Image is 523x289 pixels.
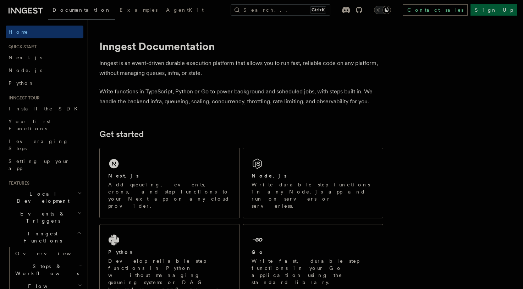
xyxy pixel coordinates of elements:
[99,58,383,78] p: Inngest is an event-driven durable execution platform that allows you to run fast, reliable code ...
[6,77,83,89] a: Python
[108,181,231,209] p: Add queueing, events, crons, and step functions to your Next app on any cloud provider.
[120,7,158,13] span: Examples
[115,2,162,19] a: Examples
[9,158,70,171] span: Setting up your app
[6,230,77,244] span: Inngest Functions
[231,4,330,16] button: Search...Ctrl+K
[6,155,83,175] a: Setting up your app
[9,80,34,86] span: Python
[9,138,68,151] span: Leveraging Steps
[108,172,139,179] h2: Next.js
[12,247,83,260] a: Overview
[252,172,287,179] h2: Node.js
[6,210,77,224] span: Events & Triggers
[6,190,77,205] span: Local Development
[252,249,264,256] h2: Go
[6,180,29,186] span: Features
[6,187,83,207] button: Local Development
[6,135,83,155] a: Leveraging Steps
[9,67,42,73] span: Node.js
[108,249,134,256] h2: Python
[12,263,79,277] span: Steps & Workflows
[374,6,391,14] button: Toggle dark mode
[6,26,83,38] a: Home
[166,7,204,13] span: AgentKit
[99,148,240,218] a: Next.jsAdd queueing, events, crons, and step functions to your Next app on any cloud provider.
[252,257,374,286] p: Write fast, durable step functions in your Go application using the standard library.
[15,251,88,256] span: Overview
[403,4,468,16] a: Contact sales
[99,129,144,139] a: Get started
[99,40,383,53] h1: Inngest Documentation
[6,51,83,64] a: Next.js
[6,207,83,227] button: Events & Triggers
[6,227,83,247] button: Inngest Functions
[6,44,37,50] span: Quick start
[9,119,51,131] span: Your first Functions
[48,2,115,20] a: Documentation
[9,106,82,111] span: Install the SDK
[9,55,42,60] span: Next.js
[243,148,383,218] a: Node.jsWrite durable step functions in any Node.js app and run on servers or serverless.
[310,6,326,13] kbd: Ctrl+K
[470,4,517,16] a: Sign Up
[99,87,383,107] p: Write functions in TypeScript, Python or Go to power background and scheduled jobs, with steps bu...
[162,2,208,19] a: AgentKit
[12,260,83,280] button: Steps & Workflows
[6,64,83,77] a: Node.js
[6,115,83,135] a: Your first Functions
[6,102,83,115] a: Install the SDK
[9,28,28,36] span: Home
[6,95,40,101] span: Inngest tour
[252,181,374,209] p: Write durable step functions in any Node.js app and run on servers or serverless.
[53,7,111,13] span: Documentation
